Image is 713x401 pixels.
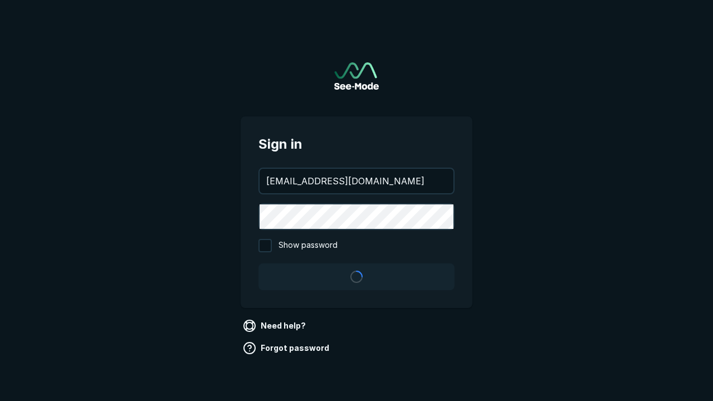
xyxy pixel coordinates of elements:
a: Forgot password [241,339,334,357]
a: Need help? [241,317,310,335]
span: Show password [279,239,338,252]
a: Go to sign in [334,62,379,90]
img: See-Mode Logo [334,62,379,90]
span: Sign in [258,134,455,154]
input: your@email.com [260,169,453,193]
